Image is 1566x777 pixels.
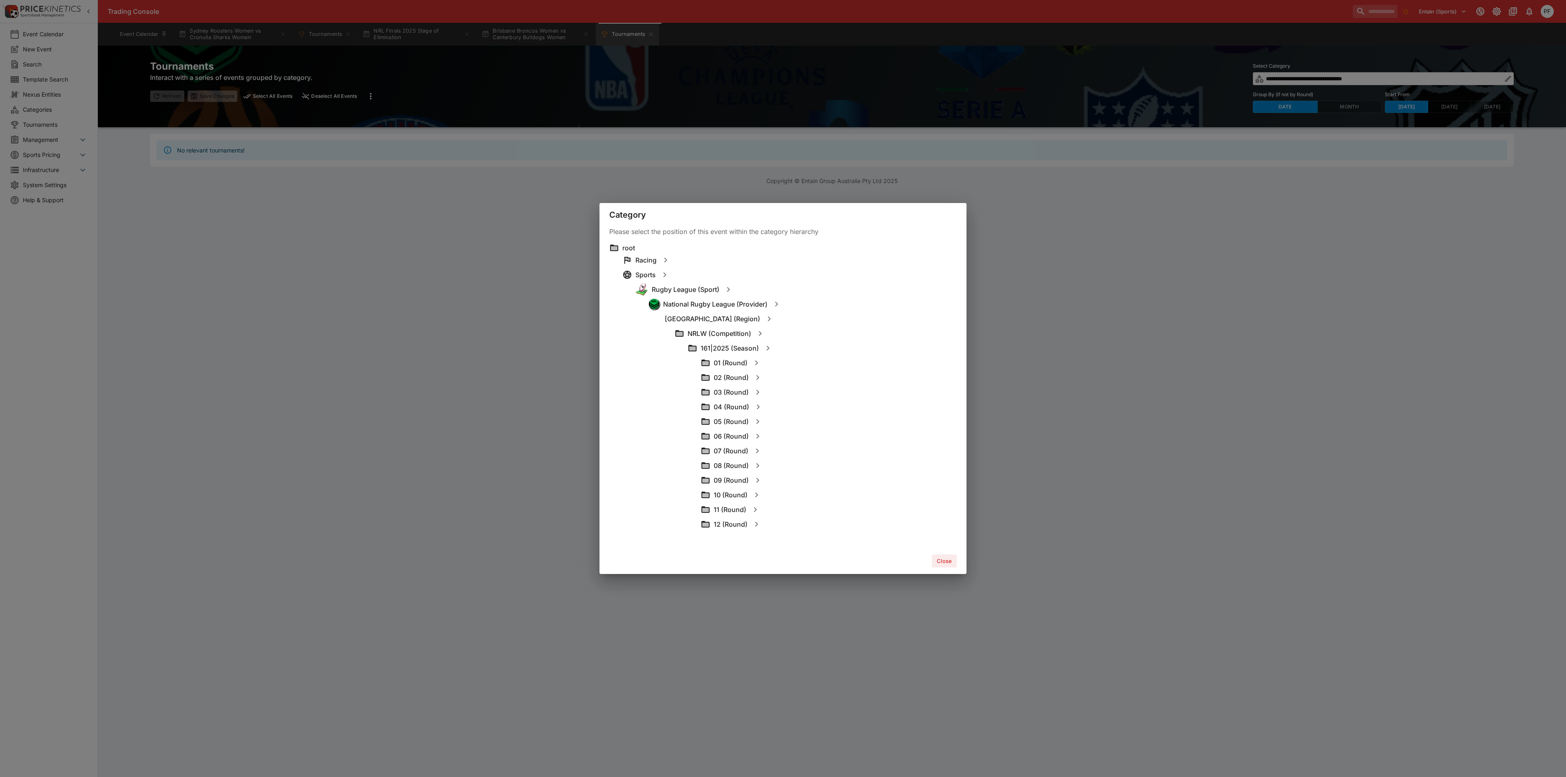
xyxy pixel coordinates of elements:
div: National Rugby League [648,298,660,310]
div: Category [599,203,967,227]
h6: 09 (Round) [714,476,749,485]
h6: Rugby League (Sport) [652,285,719,294]
h6: 01 (Round) [714,359,748,367]
h6: National Rugby League (Provider) [663,300,768,309]
h6: 10 (Round) [714,491,748,499]
h6: root [622,244,635,252]
h6: 07 (Round) [714,447,748,455]
h6: NRLW (Competition) [688,329,751,338]
h6: 05 (Round) [714,417,749,426]
p: Please select the position of this event within the category hierarchy [609,227,957,236]
h6: 03 (Round) [714,388,749,397]
img: rugby_league.png [635,283,648,296]
h6: 04 (Round) [714,403,749,411]
h6: [GEOGRAPHIC_DATA] (Region) [665,315,760,323]
img: nrl.png [649,299,659,309]
h6: 02 (Round) [714,373,749,382]
h6: 12 (Round) [714,520,748,529]
h6: 06 (Round) [714,432,749,441]
h6: Sports [635,271,656,279]
h6: 161|2025 (Season) [701,344,759,353]
h6: 08 (Round) [714,461,749,470]
h6: 11 (Round) [714,505,746,514]
h6: Racing [635,256,657,265]
button: Close [932,554,957,567]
